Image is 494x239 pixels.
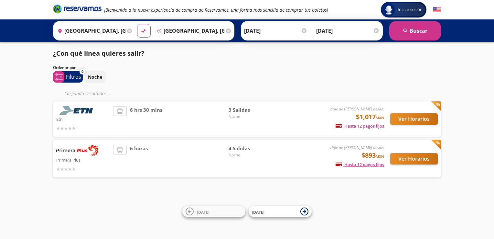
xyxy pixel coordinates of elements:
[376,154,384,159] small: MXN
[197,209,209,215] span: [DATE]
[130,106,162,132] span: 6 hrs 30 mins
[252,209,264,215] span: [DATE]
[53,71,83,83] button: 0Filtros
[361,151,384,160] span: $893
[55,23,125,39] input: Buscar Origen
[389,21,441,40] button: Buscar
[390,153,438,165] button: Ver Horarios
[316,23,380,39] input: Opcional
[84,71,106,83] button: Noche
[53,4,102,16] a: Brand Logo
[53,49,145,58] p: ¿Con qué línea quieres salir?
[56,145,98,156] img: Primera Plus
[104,7,328,13] em: ¡Bienvenido a la nueva experiencia de compra de Reservamos, una forma más sencilla de comprar tus...
[66,73,81,81] p: Filtros
[249,206,312,217] button: [DATE]
[229,114,274,119] span: Noche
[376,115,384,120] small: MXN
[336,123,384,129] span: Hasta 12 pagos fijos
[244,23,307,39] input: Elegir Fecha
[88,74,102,80] p: Noche
[433,6,441,14] button: English
[229,152,274,158] span: Noche
[229,145,274,152] span: 4 Salidas
[330,145,384,150] em: viaje de [PERSON_NAME] desde:
[330,106,384,112] em: viaje de [PERSON_NAME] desde:
[154,23,225,39] input: Buscar Destino
[356,112,384,122] span: $1,017
[56,115,110,123] p: Etn
[395,6,425,13] span: Iniciar sesión
[390,113,438,125] button: Ver Horarios
[56,106,98,115] img: Etn
[130,145,148,173] span: 6 horas
[64,90,111,97] em: Cargando resultados ...
[336,162,384,167] span: Hasta 12 pagos fijos
[182,206,245,217] button: [DATE]
[81,69,83,74] span: 0
[53,65,76,71] p: Ordenar por
[229,106,274,114] span: 3 Salidas
[56,156,110,164] p: Primera Plus
[53,4,102,14] i: Brand Logo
